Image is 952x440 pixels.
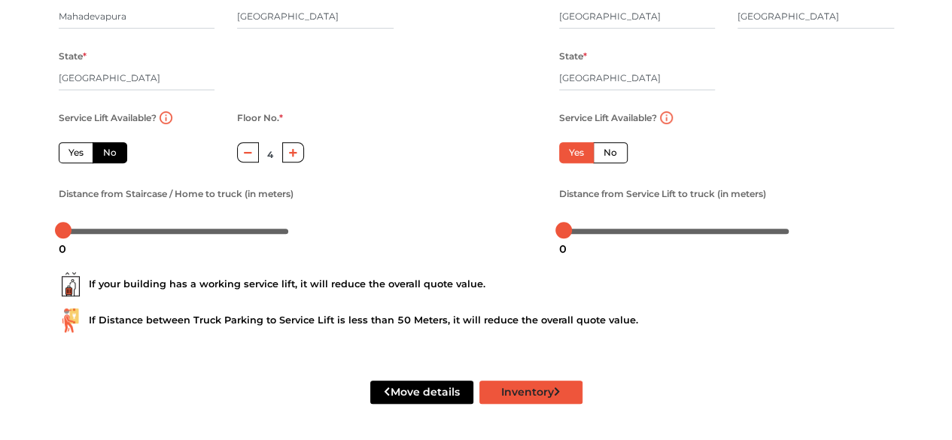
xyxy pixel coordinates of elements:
[93,142,127,163] label: No
[59,308,894,332] div: If Distance between Truck Parking to Service Lift is less than 50 Meters, it will reduce the over...
[593,142,628,163] label: No
[53,236,72,262] div: 0
[559,184,766,204] label: Distance from Service Lift to truck (in meters)
[59,108,157,128] label: Service Lift Available?
[553,236,573,262] div: 0
[59,142,93,163] label: Yes
[559,142,594,163] label: Yes
[59,47,87,66] label: State
[237,108,283,128] label: Floor No.
[559,108,657,128] label: Service Lift Available?
[479,381,582,404] button: Inventory
[59,308,83,332] img: ...
[559,47,587,66] label: State
[59,184,294,204] label: Distance from Staircase / Home to truck (in meters)
[59,272,83,296] img: ...
[59,272,894,296] div: If your building has a working service lift, it will reduce the overall quote value.
[370,381,473,404] button: Move details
